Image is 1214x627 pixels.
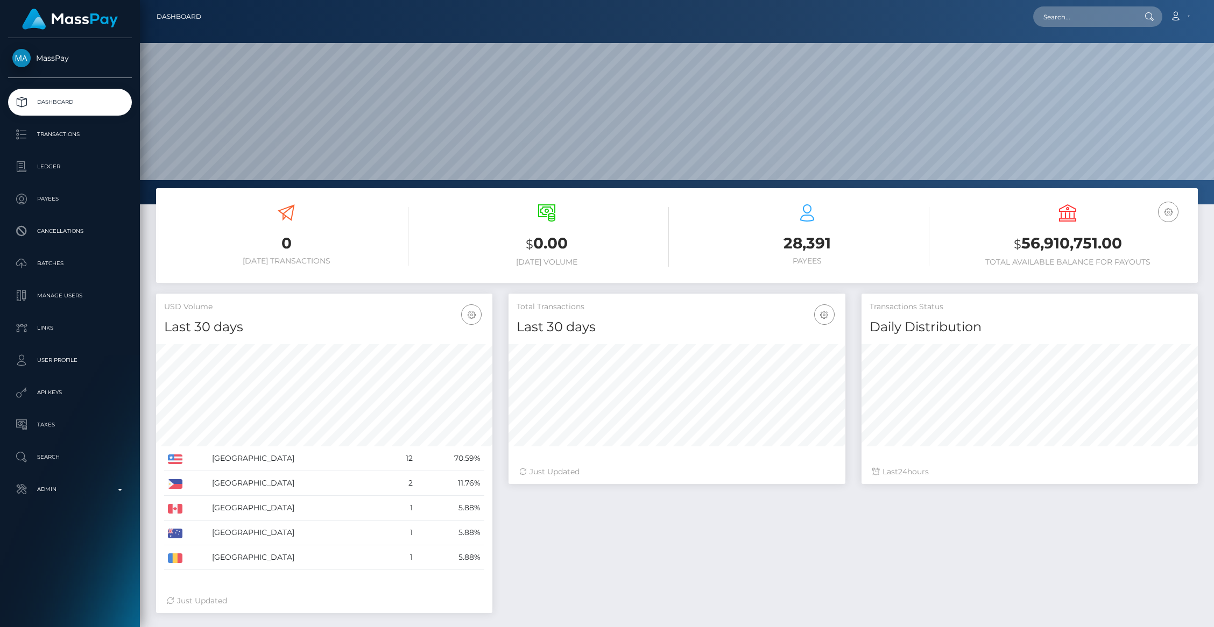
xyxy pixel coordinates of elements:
[945,233,1190,255] h3: 56,910,751.00
[425,258,669,267] h6: [DATE] Volume
[517,302,837,312] h5: Total Transactions
[8,411,132,438] a: Taxes
[208,545,388,570] td: [GEOGRAPHIC_DATA]
[8,476,132,503] a: Admin
[417,521,484,545] td: 5.88%
[12,223,128,239] p: Cancellations
[8,53,132,63] span: MassPay
[8,121,132,148] a: Transactions
[167,595,482,607] div: Just Updated
[8,250,132,277] a: Batches
[12,417,128,433] p: Taxes
[8,379,132,406] a: API Keys
[526,237,533,252] small: $
[417,496,484,521] td: 5.88%
[872,466,1187,478] div: Last hours
[8,444,132,471] a: Search
[12,126,128,142] p: Transactions
[417,446,484,471] td: 70.59%
[8,153,132,180] a: Ledger
[388,446,417,471] td: 12
[388,471,417,496] td: 2
[8,282,132,309] a: Manage Users
[12,191,128,207] p: Payees
[519,466,834,478] div: Just Updated
[388,496,417,521] td: 1
[12,352,128,368] p: User Profile
[8,315,132,341] a: Links
[164,256,408,266] h6: [DATE] Transactions
[164,302,484,312] h5: USD Volume
[12,49,31,67] img: MassPay
[8,89,132,116] a: Dashboard
[164,318,484,337] h4: Last 30 days
[208,446,388,471] td: [GEOGRAPHIC_DATA]
[1014,237,1021,252] small: $
[8,218,132,245] a: Cancellations
[168,529,182,538] img: AU.png
[12,449,128,465] p: Search
[685,233,929,254] h3: 28,391
[12,255,128,272] p: Batches
[12,384,128,401] p: API Keys
[388,545,417,570] td: 1
[870,302,1190,312] h5: Transactions Status
[425,233,669,255] h3: 0.00
[164,233,408,254] h3: 0
[12,159,128,175] p: Ledger
[685,256,929,266] h6: Payees
[417,545,484,570] td: 5.88%
[208,471,388,496] td: [GEOGRAPHIC_DATA]
[168,454,182,464] img: US.png
[388,521,417,545] td: 1
[168,479,182,489] img: PH.png
[22,9,118,30] img: MassPay Logo
[417,471,484,496] td: 11.76%
[517,318,837,337] h4: Last 30 days
[12,288,128,304] p: Manage Users
[12,481,128,497] p: Admin
[870,318,1190,337] h4: Daily Distribution
[8,186,132,212] a: Payees
[168,504,182,514] img: CA.png
[12,94,128,110] p: Dashboard
[8,347,132,374] a: User Profile
[208,521,388,545] td: [GEOGRAPHIC_DATA]
[898,467,907,476] span: 24
[157,5,201,28] a: Dashboard
[168,553,182,563] img: RO.png
[208,496,388,521] td: [GEOGRAPHIC_DATA]
[945,258,1190,267] h6: Total Available Balance for Payouts
[1033,6,1134,27] input: Search...
[12,320,128,336] p: Links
